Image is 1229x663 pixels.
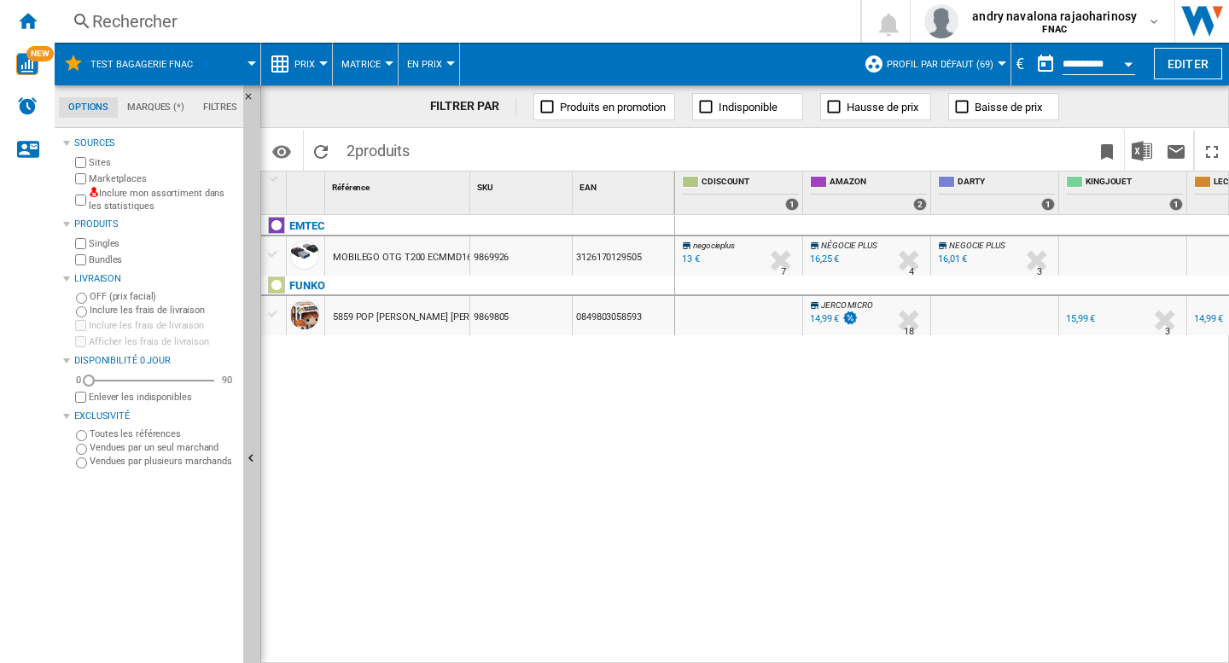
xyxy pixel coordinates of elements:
[304,131,338,171] button: Recharger
[89,237,236,250] label: Singles
[89,253,236,266] label: Bundles
[573,236,674,276] div: 3126170129505
[407,43,451,85] button: En Prix
[1037,264,1042,281] div: Délai de livraison : 3 jours
[1195,131,1229,171] button: Plein écran
[560,101,666,113] span: Produits en promotion
[75,392,86,403] input: Afficher les frais de livraison
[810,253,839,265] div: 16,25 €
[341,59,381,70] span: Matrice
[1041,198,1055,211] div: 1 offers sold by DARTY
[1191,311,1223,328] div: 14,99 €
[477,183,493,192] span: SKU
[904,323,914,340] div: Délai de livraison : 18 jours
[76,430,87,441] input: Toutes les références
[470,236,572,276] div: 9869926
[90,290,236,303] label: OFF (prix facial)
[75,238,86,249] input: Singles
[847,101,918,113] span: Hausse de prix
[90,427,236,440] label: Toutes les références
[329,172,469,198] div: Sort None
[89,372,214,389] md-slider: Disponibilité
[75,173,86,184] input: Marketplaces
[1090,131,1124,171] button: Créer un favoris
[1063,172,1186,214] div: KINGJOUET 1 offers sold by KINGJOUET
[573,296,674,335] div: 0849803058593
[1125,131,1159,171] button: Télécharger au format Excel
[90,304,236,317] label: Inclure les frais de livraison
[90,441,236,454] label: Vendues par un seul marchand
[118,97,194,118] md-tab-item: Marques (*)
[90,43,210,85] button: test bagagerie FNAC
[533,93,675,120] button: Produits en promotion
[333,238,550,277] div: MOBILEGO OTG T200 ECMMD16GT203 NOIR 16GO
[958,176,1055,190] span: DARTY
[887,59,993,70] span: Profil par défaut (69)
[1042,24,1067,35] b: FNAC
[972,8,1137,25] span: andry navalona rajaoharinosy
[693,241,735,250] span: negocieplus
[89,187,236,213] label: Inclure mon assortiment dans les statistiques
[72,374,85,387] div: 0
[913,198,927,211] div: 2 offers sold by AMAZON
[89,319,236,332] label: Inclure les frais de livraison
[76,444,87,455] input: Vendues par un seul marchand
[821,241,877,250] span: NÉGOCIE PLUS
[89,391,236,404] label: Enlever les indisponibles
[948,93,1059,120] button: Baisse de prix
[909,264,914,281] div: Délai de livraison : 4 jours
[935,251,967,268] div: 16,01 €
[194,97,247,118] md-tab-item: Filtres
[333,298,521,337] div: 5859 POP [PERSON_NAME] [PERSON_NAME]
[679,172,802,214] div: CDISCOUNT 1 offers sold by CDISCOUNT
[430,98,517,115] div: FILTRER PAR
[1028,47,1063,81] button: md-calendar
[702,176,799,190] span: CDISCOUNT
[89,187,99,197] img: mysite-not-bg-18x18.png
[407,59,442,70] span: En Prix
[74,272,236,286] div: Livraison
[75,254,86,265] input: Bundles
[341,43,389,85] button: Matrice
[1132,141,1152,161] img: excel-24x24.png
[294,43,323,85] button: Prix
[290,172,324,198] div: Sort None
[864,43,1002,85] div: Profil par défaut (69)
[74,354,236,368] div: Disponibilité 0 Jour
[1066,313,1095,324] div: 15,99 €
[75,189,86,211] input: Inclure mon assortiment dans les statistiques
[329,172,469,198] div: Référence Sort None
[887,43,1002,85] button: Profil par défaut (69)
[76,293,87,304] input: OFF (prix facial)
[924,4,958,38] img: profile.jpg
[810,313,839,324] div: 14,99 €
[949,241,1005,250] span: NEGOCIE PLUS
[807,251,839,268] div: 16,25 €
[1011,53,1028,74] div: €
[265,136,299,166] button: Options
[576,172,674,198] div: EAN Sort None
[682,253,700,265] div: 13 €
[338,131,418,166] span: 2
[74,137,236,150] div: Sources
[75,336,86,347] input: Afficher les frais de livraison
[59,97,118,118] md-tab-item: Options
[75,320,86,331] input: Inclure les frais de livraison
[16,53,38,75] img: wise-card.svg
[1113,46,1144,77] button: Open calendar
[785,198,799,211] div: 1 offers sold by CDISCOUNT
[474,172,572,198] div: Sort None
[935,172,1058,214] div: DARTY 1 offers sold by DARTY
[1086,176,1183,190] span: KINGJOUET
[679,251,700,268] div: 13 €
[76,457,87,468] input: Vendues par plusieurs marchands
[1063,311,1095,328] div: 15,99 €
[975,101,1042,113] span: Baisse de prix
[89,172,236,185] label: Marketplaces
[90,59,193,70] span: test bagagerie FNAC
[938,253,967,265] div: 16,01 €
[820,93,931,120] button: Hausse de prix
